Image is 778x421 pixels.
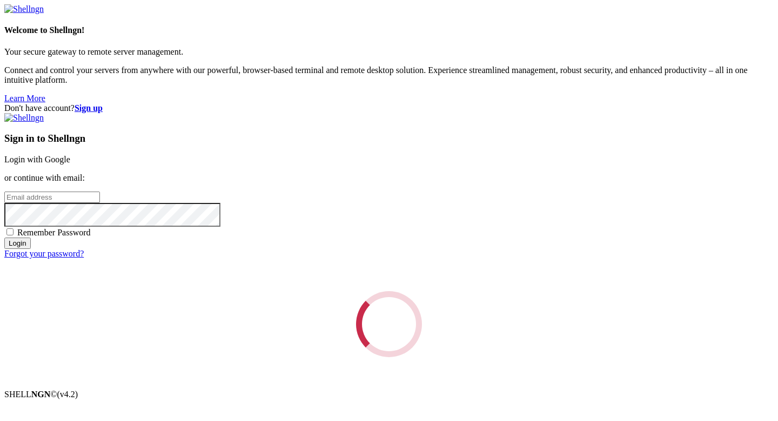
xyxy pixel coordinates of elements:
span: SHELL © [4,390,78,399]
a: Forgot your password? [4,249,84,258]
span: Remember Password [17,228,91,237]
a: Sign up [75,103,103,113]
input: Email address [4,192,100,203]
span: 4.2.0 [57,390,78,399]
h3: Sign in to Shellngn [4,133,774,144]
input: Remember Password [6,228,14,235]
a: Login with Google [4,155,70,164]
p: Connect and control your servers from anywhere with our powerful, browser-based terminal and remo... [4,65,774,85]
p: or continue with email: [4,173,774,183]
b: NGN [31,390,51,399]
h4: Welcome to Shellngn! [4,25,774,35]
div: Don't have account? [4,103,774,113]
div: Loading... [353,288,425,360]
img: Shellngn [4,4,44,14]
img: Shellngn [4,113,44,123]
input: Login [4,238,31,249]
p: Your secure gateway to remote server management. [4,47,774,57]
a: Learn More [4,94,45,103]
